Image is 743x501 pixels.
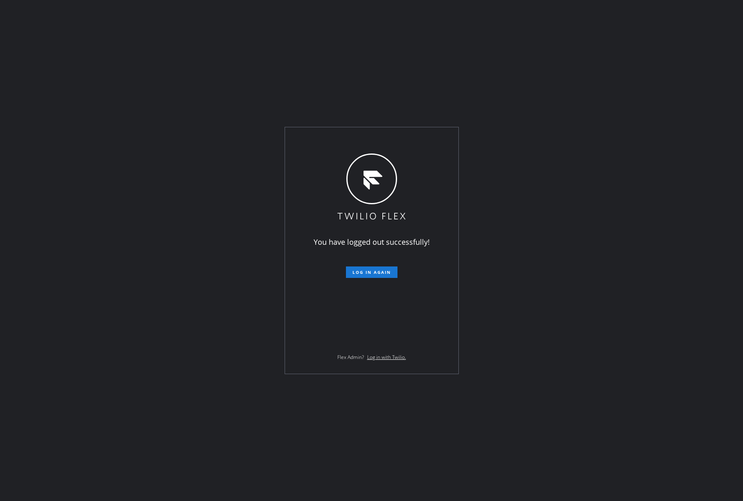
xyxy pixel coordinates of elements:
span: You have logged out successfully! [314,237,430,247]
a: Log in with Twilio. [367,354,406,361]
button: Log in again [346,266,397,278]
span: Flex Admin? [337,354,364,361]
span: Log in again [352,269,391,275]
